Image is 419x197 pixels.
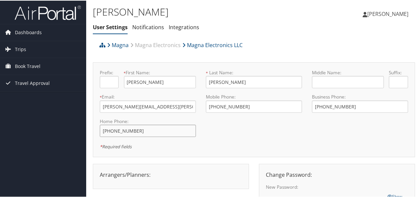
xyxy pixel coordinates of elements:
[15,40,26,57] span: Trips
[363,3,415,23] a: [PERSON_NAME]
[95,170,247,178] div: Arrangers/Planners:
[93,4,308,18] h1: [PERSON_NAME]
[100,143,132,149] em: Required fields
[182,38,243,51] a: Magna Electronics LLC
[130,38,181,51] a: Magna Electronics
[15,74,50,91] span: Travel Approval
[206,93,302,99] label: Mobile Phone:
[261,170,413,178] div: Change Password:
[107,38,129,51] a: Magna
[15,24,42,40] span: Dashboards
[100,93,196,99] label: Email:
[100,69,119,75] label: Prefix:
[15,57,40,74] span: Book Travel
[124,69,196,75] label: First Name:
[169,23,199,30] a: Integrations
[312,69,384,75] label: Middle Name:
[367,10,408,17] span: [PERSON_NAME]
[100,117,196,124] label: Home Phone:
[389,69,408,75] label: Suffix:
[93,23,128,30] a: User Settings
[15,4,81,20] img: airportal-logo.png
[266,183,383,190] label: New Password:
[312,93,408,99] label: Business Phone:
[132,23,164,30] a: Notifications
[206,69,302,75] label: Last Name:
